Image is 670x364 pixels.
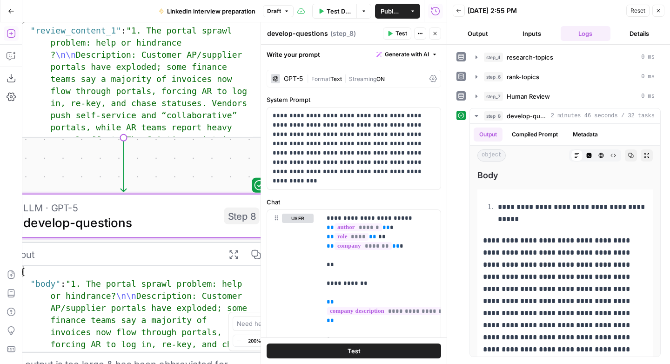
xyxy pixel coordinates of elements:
[330,29,356,38] span: ( step_8 )
[453,26,503,41] button: Output
[307,74,311,83] span: |
[470,89,660,104] button: 0 ms
[312,4,356,19] button: Test Data
[567,128,603,142] button: Metadata
[342,74,349,83] span: |
[267,95,441,104] label: System Prompt
[383,27,411,40] button: Test
[311,75,330,82] span: Format
[263,5,294,17] button: Draft
[282,214,314,223] button: user
[385,50,429,59] span: Generate with AI
[121,138,127,192] g: Edge from step_7 to step_8
[484,53,503,62] span: step_4
[167,7,255,16] span: LinkedIn interview preparation
[330,75,342,82] span: Text
[470,50,660,65] button: 0 ms
[267,197,441,207] label: Chat
[641,92,655,101] span: 0 ms
[507,26,557,41] button: Inputs
[551,112,655,120] span: 2 minutes 46 seconds / 32 tasks
[5,247,217,262] div: Output
[376,75,385,82] span: ON
[507,92,550,101] span: Human Review
[267,29,328,38] textarea: develop-questions
[561,26,611,41] button: Logs
[23,200,217,215] span: LLM · GPT-5
[507,53,553,62] span: research-topics
[470,124,660,357] div: 2 minutes 46 seconds / 32 tasks
[506,128,563,142] button: Compiled Prompt
[641,73,655,81] span: 0 ms
[507,111,547,121] span: develop-questions
[614,26,664,41] button: Details
[373,48,441,61] button: Generate with AI
[267,344,441,358] button: Test
[477,149,506,162] span: object
[224,208,260,224] div: Step 8
[23,213,217,232] span: develop-questions
[470,108,660,123] button: 2 minutes 46 seconds / 32 tasks
[327,7,351,16] span: Test Data
[484,111,503,121] span: step_8
[477,169,653,182] span: Body
[349,75,376,82] span: Streaming
[348,346,361,356] span: Test
[248,337,261,344] span: 200%
[484,72,503,81] span: step_6
[484,92,503,101] span: step_7
[375,4,405,19] button: Publish
[284,75,303,82] div: GPT-5
[641,53,655,61] span: 0 ms
[261,45,447,64] div: Write your prompt
[626,5,650,17] button: Reset
[474,128,502,142] button: Output
[395,29,407,38] span: Test
[470,69,660,84] button: 0 ms
[267,7,281,15] span: Draft
[381,7,399,16] span: Publish
[507,72,539,81] span: rank-topics
[630,7,645,15] span: Reset
[153,4,261,19] button: LinkedIn interview preparation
